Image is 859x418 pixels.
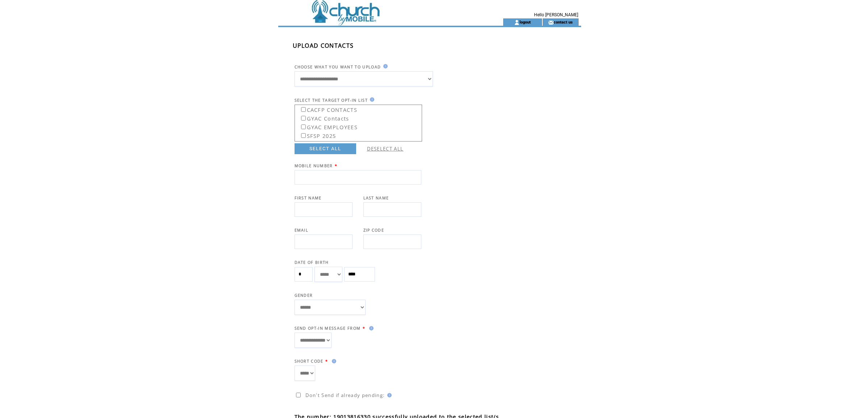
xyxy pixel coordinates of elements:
[295,359,324,364] span: SHORT CODE
[296,122,358,131] label: GYAC EMPLOYEES
[367,145,404,152] a: DESELECT ALL
[295,163,333,168] span: MOBILE NUMBER
[367,326,374,330] img: help.gif
[296,130,336,139] label: SFSP 2025
[363,195,389,200] span: LAST NAME
[301,116,306,121] input: GYAC Contacts
[295,260,329,265] span: DATE OF BIRTH
[295,143,356,154] a: SELECT ALL
[301,124,306,129] input: GYAC EMPLOYEES
[554,20,573,24] a: contact us
[381,64,388,68] img: help.gif
[293,42,354,50] span: UPLOAD CONTACTS
[295,293,313,298] span: GENDER
[305,392,385,398] span: Don't Send if already pending:
[295,326,361,331] span: SEND OPT-IN MESSAGE FROM
[520,20,531,24] a: logout
[296,113,349,122] label: GYAC Contacts
[295,64,381,69] span: CHOOSE WHAT YOU WANT TO UPLOAD
[295,228,309,233] span: EMAIL
[301,107,306,112] input: CACFP CONTACTS
[368,97,374,102] img: help.gif
[295,195,322,200] span: FIRST NAME
[548,20,554,25] img: contact_us_icon.gif
[363,228,384,233] span: ZIP CODE
[301,133,306,138] input: SFSP 2025
[514,20,520,25] img: account_icon.gif
[534,12,578,17] span: Hello [PERSON_NAME]
[330,359,336,363] img: help.gif
[295,98,368,103] span: SELECT THE TARGET OPT-IN LIST
[385,393,392,397] img: help.gif
[296,104,358,113] label: CACFP CONTACTS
